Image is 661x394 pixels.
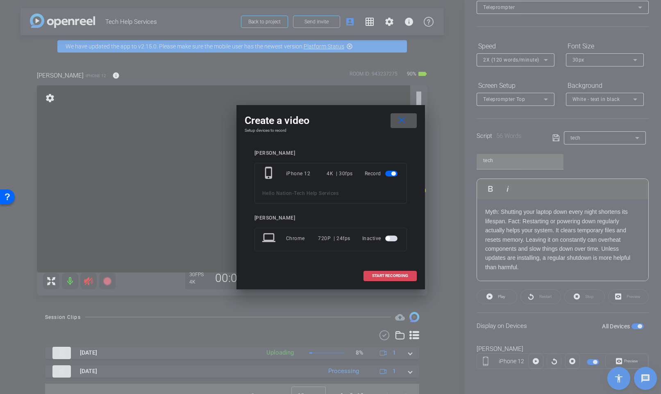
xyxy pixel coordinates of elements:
[362,231,399,246] div: Inactive
[294,190,338,196] span: Tech Help Services
[262,166,277,181] mat-icon: phone_iphone
[363,271,417,281] button: START RECORDING
[262,231,277,246] mat-icon: laptop
[262,190,292,196] span: Hello Nation
[254,150,407,156] div: [PERSON_NAME]
[327,166,353,181] div: 4K | 30fps
[245,113,417,128] div: Create a video
[286,166,327,181] div: iPhone 12
[365,166,399,181] div: Record
[286,231,318,246] div: Chrome
[372,274,408,278] span: START RECORDING
[254,215,407,221] div: [PERSON_NAME]
[292,190,294,196] span: -
[318,231,350,246] div: 720P | 24fps
[397,115,407,126] mat-icon: close
[245,128,417,133] h4: Setup devices to record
